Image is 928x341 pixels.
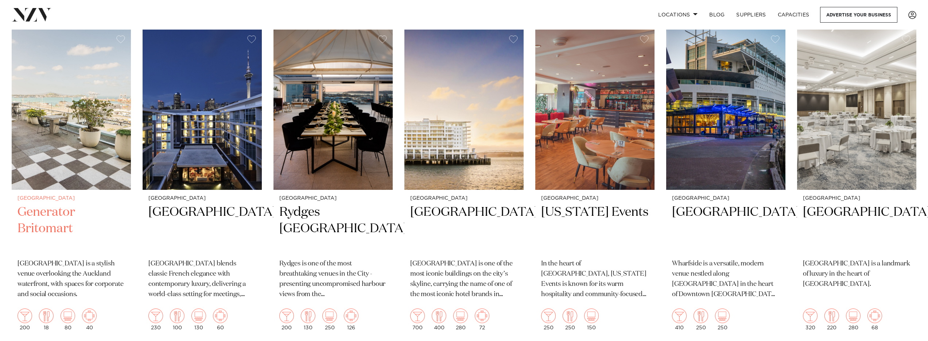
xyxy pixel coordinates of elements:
div: 130 [301,309,315,330]
div: 250 [715,309,730,330]
div: 60 [213,309,228,330]
img: cocktail.png [148,309,163,323]
p: In the heart of [GEOGRAPHIC_DATA], [US_STATE] Events is known for its warm hospitality and commun... [541,259,649,300]
p: [GEOGRAPHIC_DATA] is a stylish venue overlooking the Auckland waterfront, with spaces for corpora... [18,259,125,300]
a: Locations [652,7,703,23]
div: 400 [432,309,446,330]
img: meeting.png [475,309,489,323]
img: theatre.png [584,309,599,323]
a: Capacities [772,7,815,23]
div: 280 [453,309,468,330]
img: nzv-logo.png [12,8,51,21]
p: Wharfside is a versatile, modern venue nestled along [GEOGRAPHIC_DATA] in the heart of Downtown [... [672,259,780,300]
p: [GEOGRAPHIC_DATA] is one of the most iconic buildings on the city’s skyline, carrying the name of... [410,259,518,300]
a: [GEOGRAPHIC_DATA] [GEOGRAPHIC_DATA] [GEOGRAPHIC_DATA] is one of the most iconic buildings on the ... [404,30,524,336]
div: 80 [61,309,75,330]
img: cocktail.png [541,309,556,323]
img: dining.png [563,309,577,323]
a: SUPPLIERS [730,7,772,23]
small: [GEOGRAPHIC_DATA] [279,196,387,201]
img: meeting.png [213,309,228,323]
div: 700 [410,309,425,330]
small: [GEOGRAPHIC_DATA] [410,196,518,201]
div: 250 [694,309,708,330]
div: 126 [344,309,358,330]
div: 230 [148,309,163,330]
img: Sofitel Auckland Viaduct Harbour hotel venue [143,30,262,190]
div: 200 [18,309,32,330]
h2: Rydges [GEOGRAPHIC_DATA] [279,204,387,253]
h2: Generator Britomart [18,204,125,253]
div: 130 [191,309,206,330]
img: cocktail.png [279,309,294,323]
a: [GEOGRAPHIC_DATA] [GEOGRAPHIC_DATA] [GEOGRAPHIC_DATA] is a landmark of luxury in the heart of [GE... [797,30,916,336]
img: theatre.png [453,309,468,323]
p: [GEOGRAPHIC_DATA] is a landmark of luxury in the heart of [GEOGRAPHIC_DATA]. [803,259,910,290]
img: theatre.png [322,309,337,323]
div: 150 [584,309,599,330]
a: Sofitel Auckland Viaduct Harbour hotel venue [GEOGRAPHIC_DATA] [GEOGRAPHIC_DATA] [GEOGRAPHIC_DATA... [143,30,262,336]
img: cocktail.png [803,309,818,323]
p: Rydges is one of the most breathtaking venues in the City - presenting uncompromised harbour view... [279,259,387,300]
div: 68 [867,309,882,330]
h2: [US_STATE] Events [541,204,649,253]
div: 100 [170,309,185,330]
a: Dining area at Texas Events in Auckland [GEOGRAPHIC_DATA] [US_STATE] Events In the heart of [GEOG... [535,30,655,336]
a: [GEOGRAPHIC_DATA] [GEOGRAPHIC_DATA] Wharfside is a versatile, modern venue nestled along [GEOGRAP... [666,30,785,336]
div: 200 [279,309,294,330]
img: dining.png [432,309,446,323]
img: dining.png [170,309,185,323]
div: 280 [846,309,861,330]
div: 72 [475,309,489,330]
img: meeting.png [344,309,358,323]
h2: [GEOGRAPHIC_DATA] [672,204,780,253]
small: [GEOGRAPHIC_DATA] [18,196,125,201]
small: [GEOGRAPHIC_DATA] [148,196,256,201]
img: theatre.png [715,309,730,323]
small: [GEOGRAPHIC_DATA] [672,196,780,201]
p: [GEOGRAPHIC_DATA] blends classic French elegance with contemporary luxury, delivering a world-cla... [148,259,256,300]
img: dining.png [694,309,708,323]
div: 250 [541,309,556,330]
div: 320 [803,309,818,330]
img: meeting.png [867,309,882,323]
img: meeting.png [82,309,97,323]
h2: [GEOGRAPHIC_DATA] [410,204,518,253]
a: BLOG [703,7,730,23]
img: cocktail.png [410,309,425,323]
img: theatre.png [61,309,75,323]
small: [GEOGRAPHIC_DATA] [803,196,910,201]
img: cocktail.png [18,309,32,323]
div: 410 [672,309,687,330]
div: 18 [39,309,54,330]
h2: [GEOGRAPHIC_DATA] [803,204,910,253]
div: 250 [322,309,337,330]
a: [GEOGRAPHIC_DATA] Generator Britomart [GEOGRAPHIC_DATA] is a stylish venue overlooking the Auckla... [12,30,131,336]
img: theatre.png [846,309,861,323]
img: theatre.png [191,309,206,323]
img: dining.png [301,309,315,323]
div: 40 [82,309,97,330]
img: cocktail.png [672,309,687,323]
small: [GEOGRAPHIC_DATA] [541,196,649,201]
img: dining.png [824,309,839,323]
img: Dining area at Texas Events in Auckland [535,30,655,190]
img: dining.png [39,309,54,323]
a: [GEOGRAPHIC_DATA] Rydges [GEOGRAPHIC_DATA] Rydges is one of the most breathtaking venues in the C... [273,30,393,336]
a: Advertise your business [820,7,897,23]
h2: [GEOGRAPHIC_DATA] [148,204,256,253]
div: 250 [563,309,577,330]
div: 220 [824,309,839,330]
